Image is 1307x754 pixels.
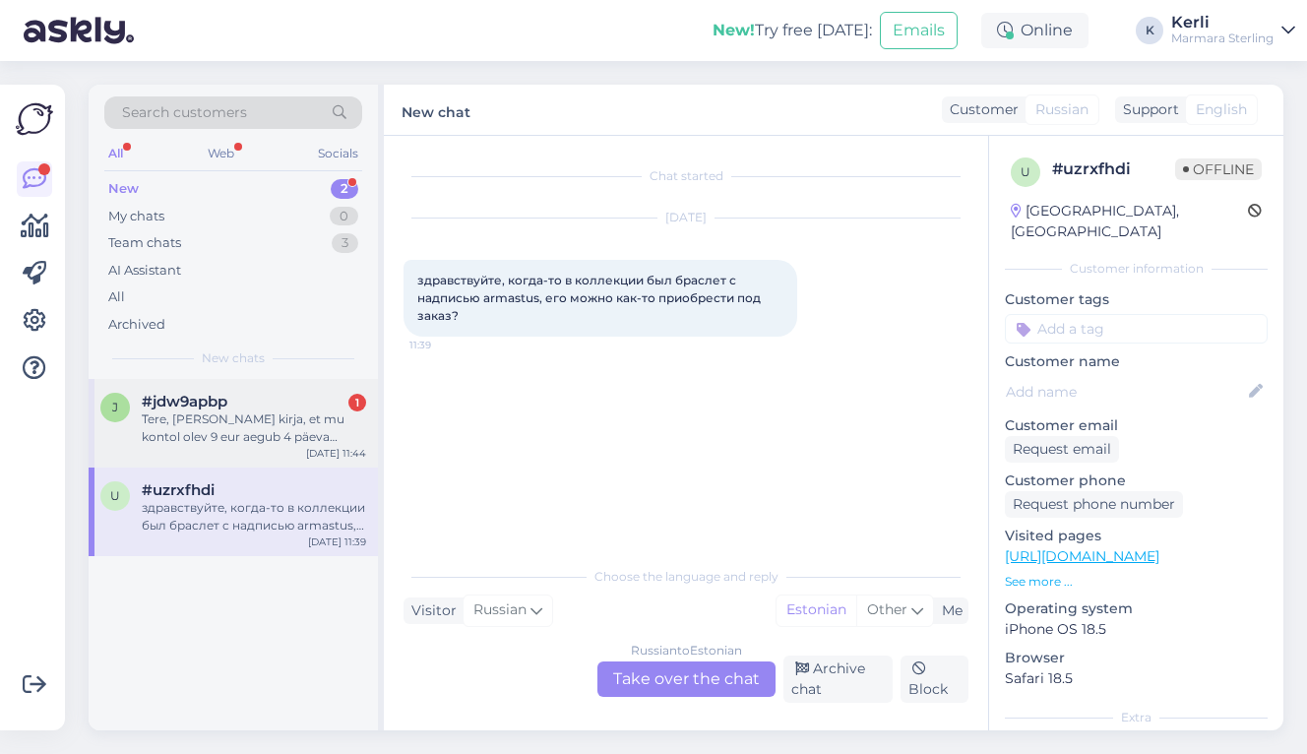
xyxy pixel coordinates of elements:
p: Operating system [1005,598,1268,619]
div: Customer information [1005,260,1268,278]
p: Customer name [1005,351,1268,372]
div: [GEOGRAPHIC_DATA], [GEOGRAPHIC_DATA] [1011,201,1248,242]
div: [DATE] [404,209,968,226]
div: Online [981,13,1089,48]
div: 3 [332,233,358,253]
b: New! [713,21,755,39]
div: Try free [DATE]: [713,19,872,42]
div: Customer [942,99,1019,120]
div: Archive chat [783,656,893,703]
img: Askly Logo [16,100,53,138]
span: Russian [473,599,527,621]
button: Emails [880,12,958,49]
div: Russian to Estonian [631,642,742,660]
div: Tere, [PERSON_NAME] kirja, et mu kontol olev 9 eur aegub 4 päeva pärast. Kas saan laasta selle si... [142,410,366,446]
div: Choose the language and reply [404,568,968,586]
span: Search customers [122,102,247,123]
div: 1 [348,394,366,411]
div: здравствуйте, когда-то в коллекции был браслет с надписью armastus, его можно как-то приобрести п... [142,499,366,534]
span: #uzrxfhdi [142,481,215,499]
p: Safari 18.5 [1005,668,1268,689]
label: New chat [402,96,470,123]
p: Customer tags [1005,289,1268,310]
div: Estonian [777,596,856,625]
span: здравствуйте, когда-то в коллекции был браслет с надписью armastus, его можно как-то приобрести п... [417,273,764,323]
span: j [112,400,118,414]
input: Add a tag [1005,314,1268,344]
div: K [1136,17,1163,44]
p: Customer phone [1005,471,1268,491]
div: Web [204,141,238,166]
span: Other [867,600,907,618]
div: Socials [314,141,362,166]
div: Support [1115,99,1179,120]
p: Customer email [1005,415,1268,436]
p: Visited pages [1005,526,1268,546]
input: Add name [1006,381,1245,403]
span: English [1196,99,1247,120]
p: Browser [1005,648,1268,668]
div: [DATE] 11:44 [306,446,366,461]
div: Visitor [404,600,457,621]
div: All [108,287,125,307]
div: Kerli [1171,15,1274,31]
div: Request email [1005,436,1119,463]
a: [URL][DOMAIN_NAME] [1005,547,1159,565]
div: 0 [330,207,358,226]
span: #jdw9apbp [142,393,227,410]
div: Request phone number [1005,491,1183,518]
p: See more ... [1005,573,1268,591]
p: iPhone OS 18.5 [1005,619,1268,640]
div: Block [901,656,968,703]
span: 11:39 [409,338,483,352]
div: My chats [108,207,164,226]
span: New chats [202,349,265,367]
span: Offline [1175,158,1262,180]
div: AI Assistant [108,261,181,281]
a: KerliMarmara Sterling [1171,15,1295,46]
div: 2 [331,179,358,199]
div: New [108,179,139,199]
div: Take over the chat [597,661,776,697]
span: u [110,488,120,503]
div: Team chats [108,233,181,253]
div: # uzrxfhdi [1052,157,1175,181]
div: All [104,141,127,166]
div: Me [934,600,963,621]
div: Chat started [404,167,968,185]
span: Russian [1035,99,1089,120]
span: u [1021,164,1030,179]
div: Extra [1005,709,1268,726]
div: Marmara Sterling [1171,31,1274,46]
div: [DATE] 11:39 [308,534,366,549]
div: Archived [108,315,165,335]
